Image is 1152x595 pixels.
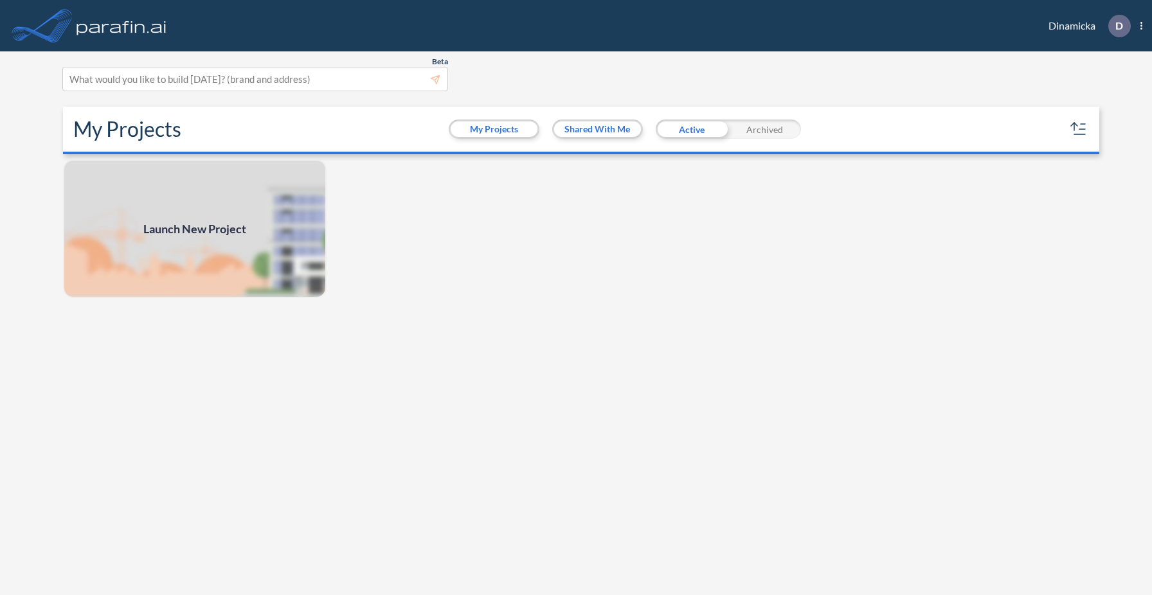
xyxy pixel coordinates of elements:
span: Launch New Project [143,220,246,238]
img: add [63,159,327,298]
span: Beta [432,57,448,67]
div: Archived [728,120,801,139]
button: sort [1068,119,1089,139]
img: logo [74,13,169,39]
a: Launch New Project [63,159,327,298]
div: Active [656,120,728,139]
button: Shared With Me [554,121,641,137]
p: D [1115,20,1123,31]
h2: My Projects [73,117,181,141]
div: Dinamicka [1029,15,1142,37]
button: My Projects [451,121,537,137]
